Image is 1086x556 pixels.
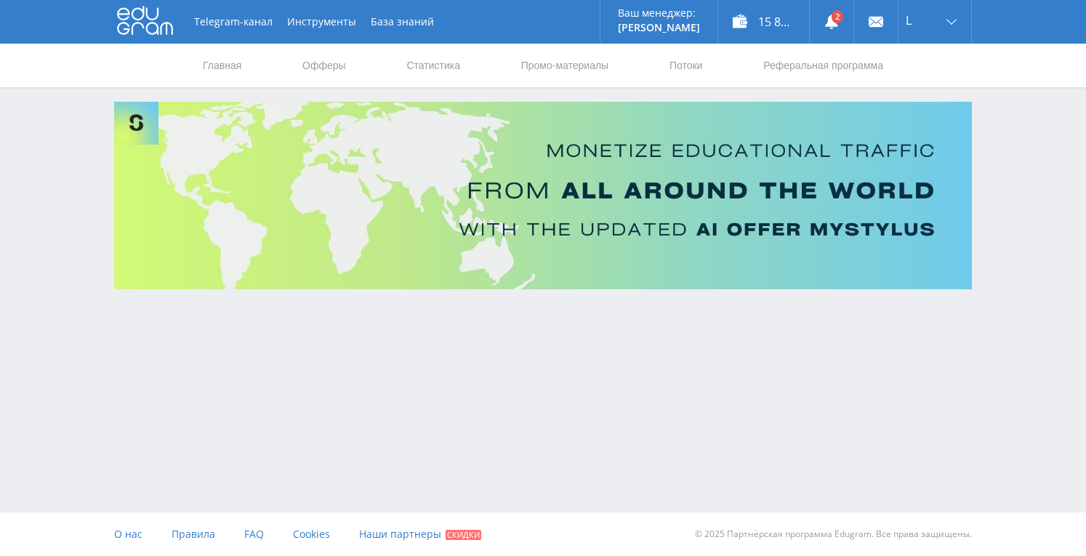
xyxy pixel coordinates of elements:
div: © 2025 Партнёрская программа Edugram. Все права защищены. [550,512,972,556]
a: О нас [114,512,142,556]
span: FAQ [244,527,264,541]
span: О нас [114,527,142,541]
span: Правила [172,527,215,541]
a: Офферы [301,44,347,87]
a: Правила [172,512,215,556]
a: Реферальная программа [762,44,885,87]
span: L [906,15,912,26]
span: Cookies [293,527,330,541]
a: FAQ [244,512,264,556]
p: Ваш менеджер: [618,7,700,19]
a: Промо-материалы [520,44,610,87]
a: Наши партнеры Скидки [359,512,481,556]
p: [PERSON_NAME] [618,22,700,33]
a: Главная [201,44,243,87]
span: Скидки [446,530,481,540]
span: Наши партнеры [359,527,441,541]
a: Cookies [293,512,330,556]
img: Banner [114,102,972,289]
a: Статистика [405,44,462,87]
a: Потоки [668,44,704,87]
